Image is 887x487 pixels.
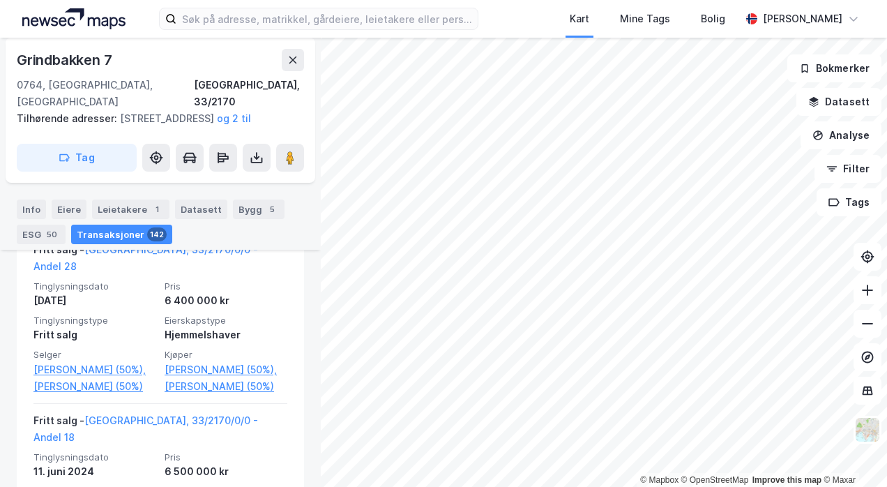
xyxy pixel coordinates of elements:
div: [DATE] [33,292,156,309]
span: Pris [165,280,287,292]
div: Datasett [175,200,227,219]
div: Fritt salg [33,327,156,343]
input: Søk på adresse, matrikkel, gårdeiere, leietakere eller personer [176,8,477,29]
button: Tags [817,188,881,216]
a: Mapbox [640,475,678,485]
div: Grindbakken 7 [17,49,114,71]
div: Transaksjoner [71,225,172,244]
button: Filter [814,155,881,183]
div: Leietakere [92,200,169,219]
button: Analyse [801,121,881,149]
button: Bokmerker [787,54,881,82]
div: 0764, [GEOGRAPHIC_DATA], [GEOGRAPHIC_DATA] [17,77,194,110]
a: Maxar [824,475,856,485]
div: [PERSON_NAME] [763,10,842,27]
div: Kart [570,10,589,27]
div: ESG [17,225,66,244]
span: Tilhørende adresser: [17,112,120,124]
div: Bygg [233,200,285,219]
a: [PERSON_NAME] (50%) [165,378,287,395]
a: [PERSON_NAME] (50%), [33,361,156,378]
img: Z [854,417,881,443]
div: Mine Tags [620,10,670,27]
span: Tinglysningstype [33,315,156,327]
div: 11. juni 2024 [33,463,156,480]
div: 6 500 000 kr [165,463,287,480]
div: 6 400 000 kr [165,292,287,309]
div: Fritt salg - [33,412,287,451]
div: Bolig [701,10,725,27]
div: 1 [150,202,164,216]
span: Kjøper [165,349,287,361]
a: Improve this map [752,475,821,485]
button: Datasett [796,88,881,116]
a: [PERSON_NAME] (50%), [165,361,287,378]
span: Eierskapstype [165,315,287,327]
div: Hjemmelshaver [165,327,287,343]
span: Selger [33,349,156,361]
a: [PERSON_NAME] (50%) [33,378,156,395]
div: Eiere [52,200,86,219]
span: Tinglysningsdato [33,451,156,463]
div: Fritt salg - [33,241,287,280]
img: logo.a4113a55bc3d86da70a041830d287a7e.svg [22,8,126,29]
div: Info [17,200,46,219]
a: [GEOGRAPHIC_DATA], 33/2170/0/0 - Andel 18 [33,414,258,443]
span: Tinglysningsdato [33,280,156,292]
div: [STREET_ADDRESS] [17,110,293,127]
button: Tag [17,144,137,172]
a: [GEOGRAPHIC_DATA], 33/2170/0/0 - Andel 28 [33,244,258,272]
span: Pris [165,451,287,463]
div: 142 [147,227,167,241]
div: 50 [44,227,60,241]
div: [GEOGRAPHIC_DATA], 33/2170 [194,77,304,110]
div: 5 [265,202,279,216]
a: OpenStreetMap [681,475,749,485]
